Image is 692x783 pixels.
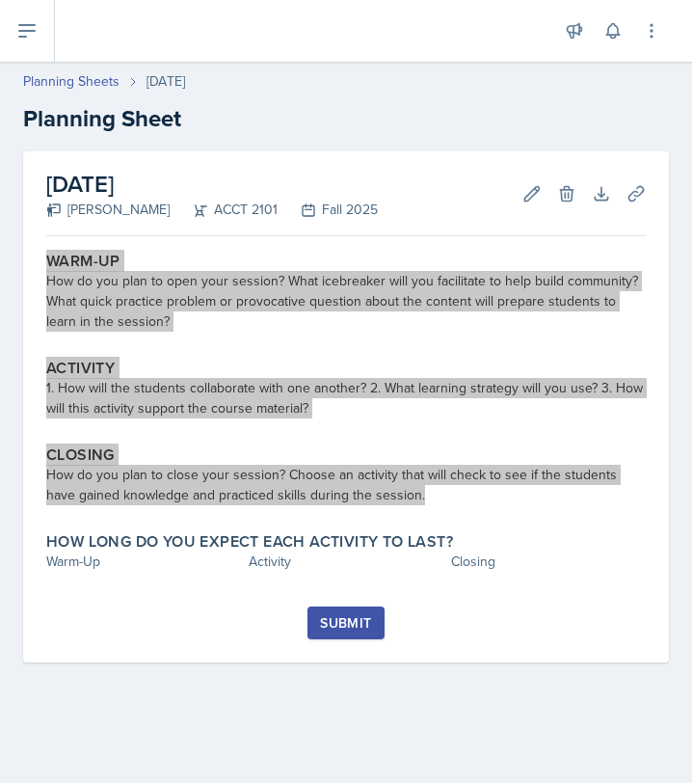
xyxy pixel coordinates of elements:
[46,465,646,505] div: How do you plan to close your session? Choose an activity that will check to see if the students ...
[170,200,278,220] div: ACCT 2101
[46,200,170,220] div: [PERSON_NAME]
[307,607,384,639] button: Submit
[451,552,646,572] div: Closing
[46,552,241,572] div: Warm-Up
[46,252,120,271] label: Warm-Up
[46,359,115,378] label: Activity
[46,532,453,552] label: How long do you expect each activity to last?
[46,271,646,332] div: How do you plan to open your session? What icebreaker will you facilitate to help build community...
[249,552,443,572] div: Activity
[46,445,115,465] label: Closing
[278,200,378,220] div: Fall 2025
[320,615,371,631] div: Submit
[46,167,378,202] h2: [DATE]
[23,71,120,92] a: Planning Sheets
[146,71,185,92] div: [DATE]
[23,101,669,136] h2: Planning Sheet
[46,378,646,418] div: 1. How will the students collaborate with one another? 2. What learning strategy will you use? 3....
